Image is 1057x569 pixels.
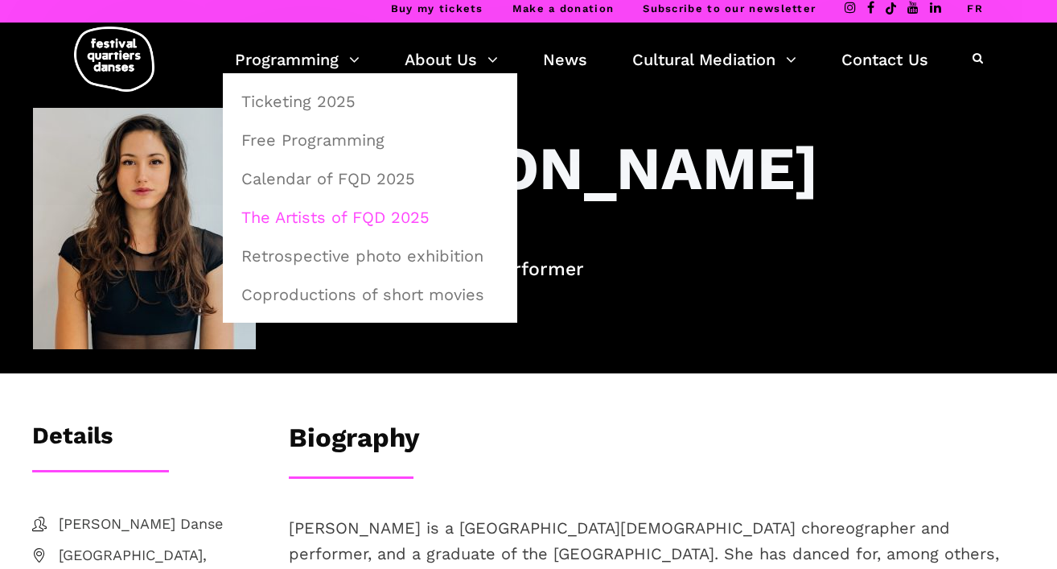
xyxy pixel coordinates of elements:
[232,160,508,197] a: Calendar of FQD 2025
[33,108,256,349] img: IMG01031-Edit (1)
[313,132,818,204] h3: [PERSON_NAME]
[232,276,508,313] a: Coproductions of short movies
[841,46,928,73] a: Contact Us
[289,422,420,462] h3: Biography
[632,46,796,73] a: Cultural Mediation
[512,2,615,14] a: Make a donation
[74,27,154,92] img: logo-fqd-med
[391,2,483,14] a: Buy my tickets
[405,46,498,73] a: About Us
[313,255,1026,285] p: Choreographer and performer
[643,2,816,14] a: Subscribe to our newsletter
[967,2,983,14] a: FR
[543,46,587,73] a: News
[235,46,360,73] a: Programming
[59,513,257,536] span: [PERSON_NAME] Danse
[232,237,508,274] a: Retrospective photo exhibition
[232,199,508,236] a: The Artists of FQD 2025
[232,83,508,120] a: Ticketing 2025
[32,422,113,462] h3: Details
[232,122,508,159] a: Free Programming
